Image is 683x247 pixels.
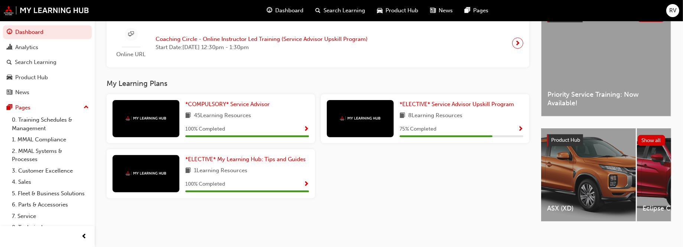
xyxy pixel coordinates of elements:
span: Coaching Circle - Online Instructor Led Training (Service Advisor Upskill Program) [156,35,368,44]
span: *COMPULSORY* Service Advisor [185,101,270,108]
img: mmal [126,116,166,121]
span: Dashboard [276,6,304,15]
span: Show Progress [303,181,309,188]
a: *ELECTIVE* Service Advisor Upskill Program [400,100,517,109]
button: Show Progress [303,125,309,134]
a: 1. MMAL Compliance [9,134,92,145]
a: *COMPULSORY* Service Advisor [185,100,273,109]
span: Priority Service Training: Now Available! [547,90,665,107]
span: Show Progress [518,126,523,133]
a: 3. Customer Excellence [9,165,92,177]
span: book-icon [185,111,191,121]
span: Online URL [113,50,150,59]
span: pages-icon [7,105,12,111]
a: 8. Technical [9,222,92,233]
a: Dashboard [3,25,92,39]
a: ASX (XD) [541,128,636,221]
div: Search Learning [15,58,56,67]
a: *ELECTIVE* My Learning Hub: Tips and Guides [185,155,309,164]
span: car-icon [7,74,12,81]
div: Analytics [15,43,38,52]
img: mmal [340,116,381,121]
button: Show all [638,135,666,146]
button: Show Progress [303,180,309,189]
span: chart-icon [7,44,12,51]
span: 75 % Completed [400,125,436,134]
a: 5. Fleet & Business Solutions [9,188,92,199]
span: RV [669,6,676,15]
span: *ELECTIVE* Service Advisor Upskill Program [400,101,514,108]
a: Product HubShow all [547,134,665,146]
a: guage-iconDashboard [261,3,310,18]
span: *ELECTIVE* My Learning Hub: Tips and Guides [185,156,306,163]
button: RV [666,4,679,17]
a: 6. Parts & Accessories [9,199,92,211]
a: search-iconSearch Learning [310,3,371,18]
span: pages-icon [465,6,471,15]
a: 0. Training Schedules & Management [9,114,92,134]
span: sessionType_ONLINE_URL-icon [129,30,134,39]
img: mmal [126,171,166,176]
span: Start Date: [DATE] 12:30pm - 1:30pm [156,43,368,52]
button: Pages [3,101,92,115]
span: News [439,6,453,15]
a: 2. MMAL Systems & Processes [9,145,92,165]
h3: My Learning Plans [107,79,529,88]
span: 8 Learning Resources [408,111,462,121]
span: guage-icon [267,6,273,15]
span: search-icon [7,59,12,66]
span: Show Progress [303,126,309,133]
span: news-icon [430,6,436,15]
span: guage-icon [7,29,12,36]
span: up-icon [84,103,89,112]
span: news-icon [7,89,12,96]
span: search-icon [316,6,321,15]
span: Pages [474,6,489,15]
a: Product Hub [3,71,92,84]
div: Product Hub [15,73,48,82]
span: ASX (XD) [547,204,630,213]
span: car-icon [377,6,383,15]
button: Show Progress [518,125,523,134]
a: pages-iconPages [459,3,495,18]
span: book-icon [185,166,191,176]
a: Search Learning [3,55,92,69]
span: Search Learning [324,6,365,15]
img: mmal [4,6,89,15]
a: 4. Sales [9,176,92,188]
span: Product Hub [386,6,419,15]
button: DashboardAnalyticsSearch LearningProduct HubNews [3,24,92,101]
a: Online URLCoaching Circle - Online Instructor Led Training (Service Advisor Upskill Program)Start... [113,25,523,62]
span: Product Hub [551,137,580,143]
a: 7. Service [9,211,92,222]
a: News [3,86,92,99]
span: 100 % Completed [185,125,225,134]
a: car-iconProduct Hub [371,3,425,18]
a: Analytics [3,41,92,54]
a: news-iconNews [425,3,459,18]
span: 1 Learning Resources [194,166,247,176]
span: 100 % Completed [185,180,225,189]
div: News [15,88,29,97]
span: next-icon [515,38,521,48]
a: Latest NewsShow allPriority Service Training: Now Available! [541,4,671,116]
span: book-icon [400,111,405,121]
span: 45 Learning Resources [194,111,251,121]
div: Pages [15,103,30,112]
span: prev-icon [82,232,87,241]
